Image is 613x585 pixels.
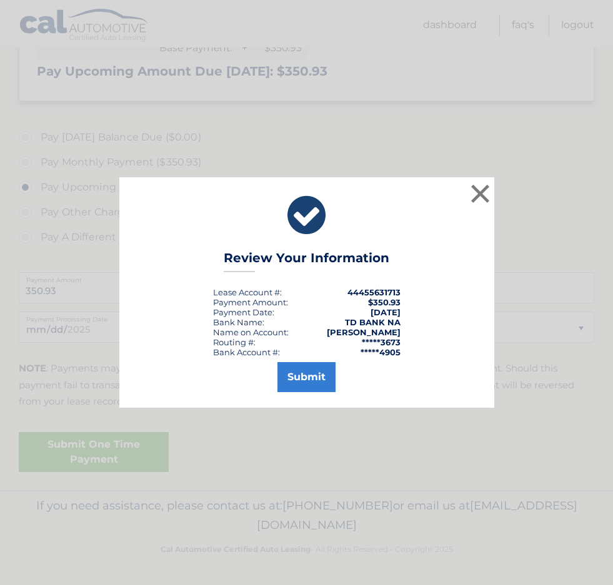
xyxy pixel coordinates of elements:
div: Lease Account #: [213,287,282,297]
div: Name on Account: [213,327,289,337]
strong: TD BANK NA [345,317,401,327]
span: [DATE] [371,307,401,317]
strong: 44455631713 [347,287,401,297]
div: : [213,307,274,317]
span: $350.93 [368,297,401,307]
div: Bank Name: [213,317,264,327]
div: Bank Account #: [213,347,280,357]
div: Payment Amount: [213,297,288,307]
button: × [468,181,493,206]
div: Routing #: [213,337,256,347]
h3: Review Your Information [224,250,389,272]
button: Submit [277,362,336,392]
strong: [PERSON_NAME] [327,327,401,337]
span: Payment Date [213,307,272,317]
